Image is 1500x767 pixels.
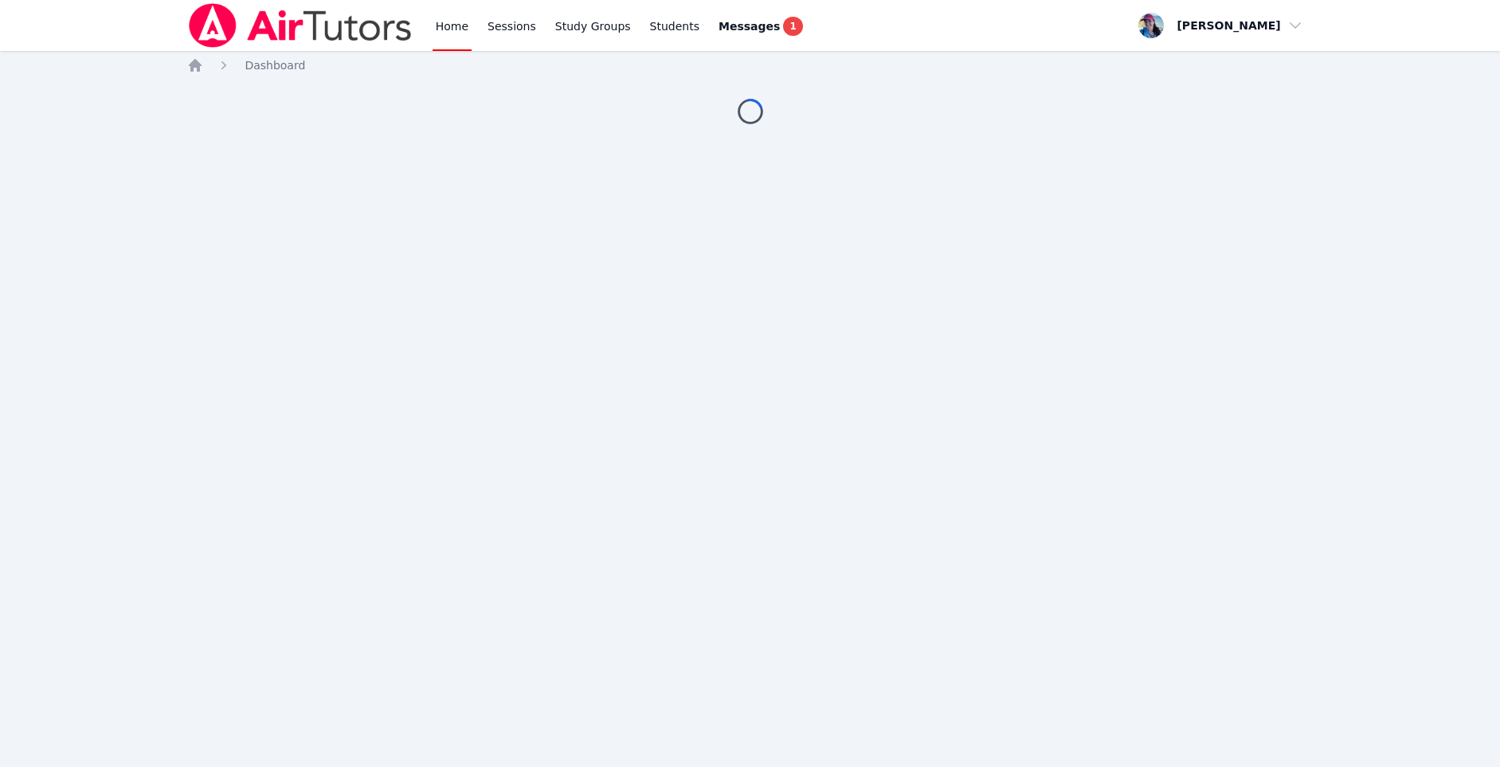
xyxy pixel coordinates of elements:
[187,57,1312,73] nav: Breadcrumb
[245,59,305,72] span: Dashboard
[783,17,802,36] span: 1
[187,3,413,48] img: Air Tutors
[245,57,305,73] a: Dashboard
[719,18,780,34] span: Messages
